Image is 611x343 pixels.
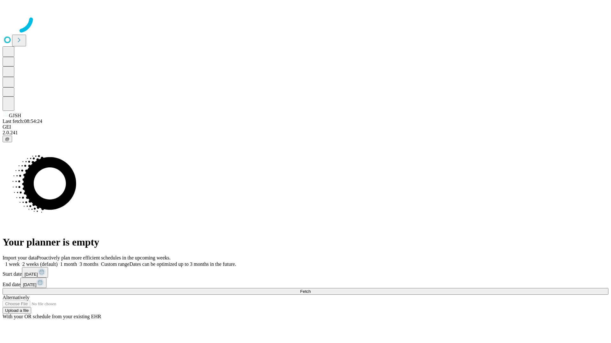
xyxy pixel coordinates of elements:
[22,267,48,278] button: [DATE]
[3,288,608,295] button: Fetch
[22,261,58,267] span: 2 weeks (default)
[130,261,236,267] span: Dates can be optimized up to 3 months in the future.
[3,278,608,288] div: End date
[20,278,46,288] button: [DATE]
[3,130,608,136] div: 2.0.241
[3,295,29,300] span: Alternatively
[101,261,129,267] span: Custom range
[9,113,21,118] span: GJSH
[3,118,42,124] span: Last fetch: 08:54:24
[5,137,10,141] span: @
[300,289,311,294] span: Fetch
[3,267,608,278] div: Start date
[3,136,12,142] button: @
[60,261,77,267] span: 1 month
[3,124,608,130] div: GEI
[3,236,608,248] h1: Your planner is empty
[37,255,171,260] span: Proactively plan more efficient schedules in the upcoming weeks.
[23,282,36,287] span: [DATE]
[5,261,20,267] span: 1 week
[3,314,101,319] span: With your OR schedule from your existing EHR
[3,307,31,314] button: Upload a file
[25,272,38,277] span: [DATE]
[80,261,98,267] span: 3 months
[3,255,37,260] span: Import your data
